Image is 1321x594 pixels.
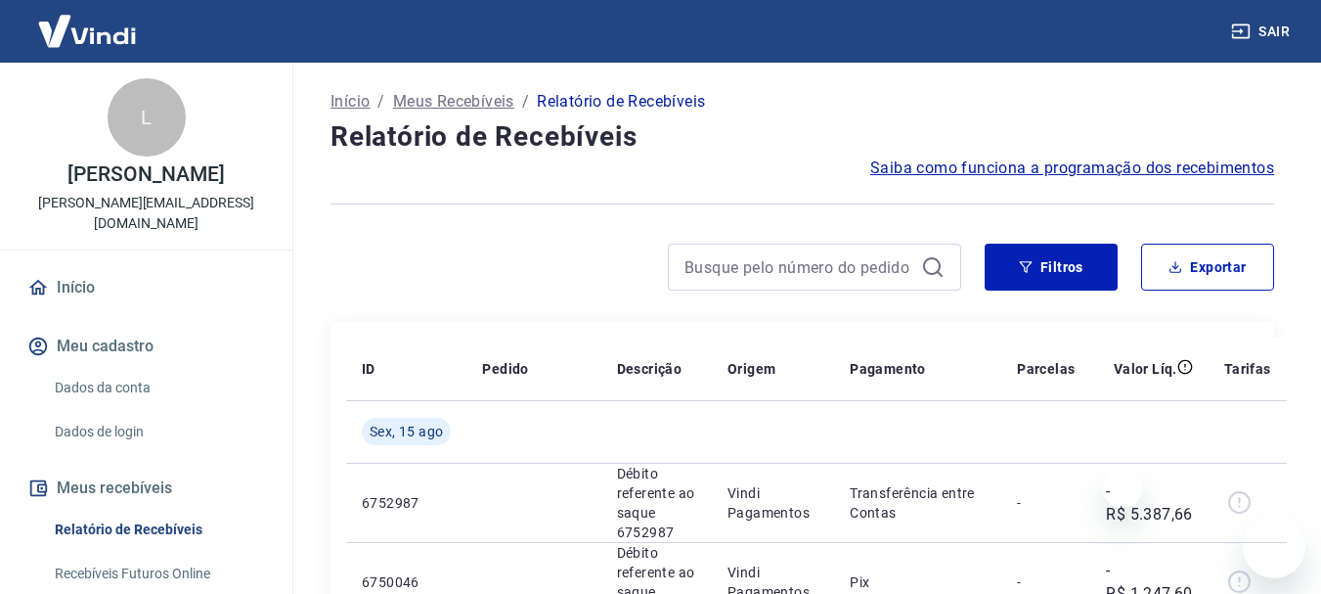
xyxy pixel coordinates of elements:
[1224,359,1271,379] p: Tarifas
[850,572,986,592] p: Pix
[67,164,224,185] p: [PERSON_NAME]
[1141,244,1274,291] button: Exportar
[870,157,1274,180] a: Saiba como funciona a programação dos recebimentos
[1103,469,1142,508] iframe: Fechar mensagem
[47,368,269,408] a: Dados da conta
[1017,572,1075,592] p: -
[727,483,818,523] p: Vindi Pagamentos
[16,193,277,234] p: [PERSON_NAME][EMAIL_ADDRESS][DOMAIN_NAME]
[850,483,986,523] p: Transferência entre Contas
[330,90,370,114] a: Início
[23,467,269,510] button: Meus recebíveis
[393,90,514,114] a: Meus Recebíveis
[23,325,269,368] button: Meu cadastro
[362,359,375,379] p: ID
[1017,359,1075,379] p: Parcelas
[537,90,705,114] p: Relatório de Recebíveis
[362,493,451,513] p: 6752987
[684,252,913,282] input: Busque pelo número do pedido
[377,90,384,114] p: /
[1243,516,1305,578] iframe: Botão para abrir a janela de mensagens
[330,117,1274,157] h4: Relatório de Recebíveis
[1114,359,1177,379] p: Valor Líq.
[362,572,451,592] p: 6750046
[727,359,775,379] p: Origem
[522,90,529,114] p: /
[850,359,926,379] p: Pagamento
[985,244,1118,291] button: Filtros
[370,422,443,441] span: Sex, 15 ago
[47,510,269,550] a: Relatório de Recebíveis
[23,266,269,309] a: Início
[1227,14,1298,50] button: Sair
[47,554,269,594] a: Recebíveis Futuros Online
[108,78,186,157] div: L
[617,464,696,542] p: Débito referente ao saque 6752987
[47,412,269,452] a: Dados de login
[482,359,528,379] p: Pedido
[617,359,683,379] p: Descrição
[1017,493,1075,513] p: -
[23,1,151,61] img: Vindi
